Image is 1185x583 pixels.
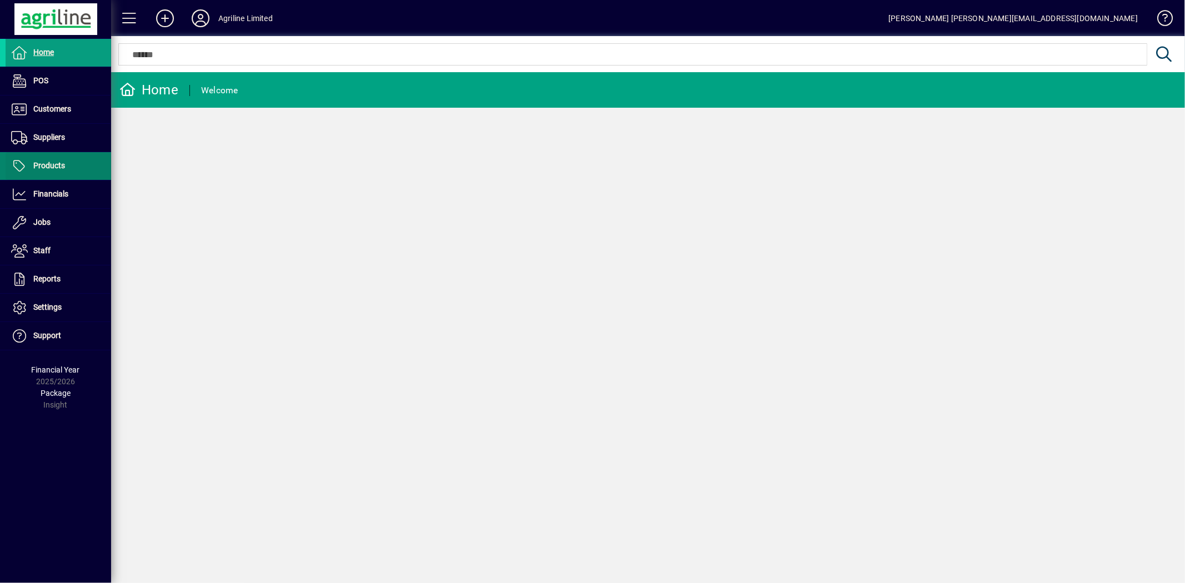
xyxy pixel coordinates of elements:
[33,161,65,170] span: Products
[6,96,111,123] a: Customers
[41,389,71,398] span: Package
[33,133,65,142] span: Suppliers
[33,303,62,311] span: Settings
[6,67,111,95] a: POS
[33,104,71,113] span: Customers
[33,218,51,227] span: Jobs
[6,237,111,265] a: Staff
[33,189,68,198] span: Financials
[6,124,111,152] a: Suppliers
[6,294,111,321] a: Settings
[33,331,61,340] span: Support
[33,76,48,85] span: POS
[119,81,178,99] div: Home
[183,8,218,28] button: Profile
[32,365,80,374] span: Financial Year
[888,9,1138,27] div: [PERSON_NAME] [PERSON_NAME][EMAIL_ADDRESS][DOMAIN_NAME]
[33,48,54,57] span: Home
[218,9,273,27] div: Agriline Limited
[33,274,61,283] span: Reports
[6,265,111,293] a: Reports
[6,152,111,180] a: Products
[147,8,183,28] button: Add
[201,82,238,99] div: Welcome
[33,246,51,255] span: Staff
[1149,2,1171,38] a: Knowledge Base
[6,209,111,237] a: Jobs
[6,322,111,350] a: Support
[6,180,111,208] a: Financials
